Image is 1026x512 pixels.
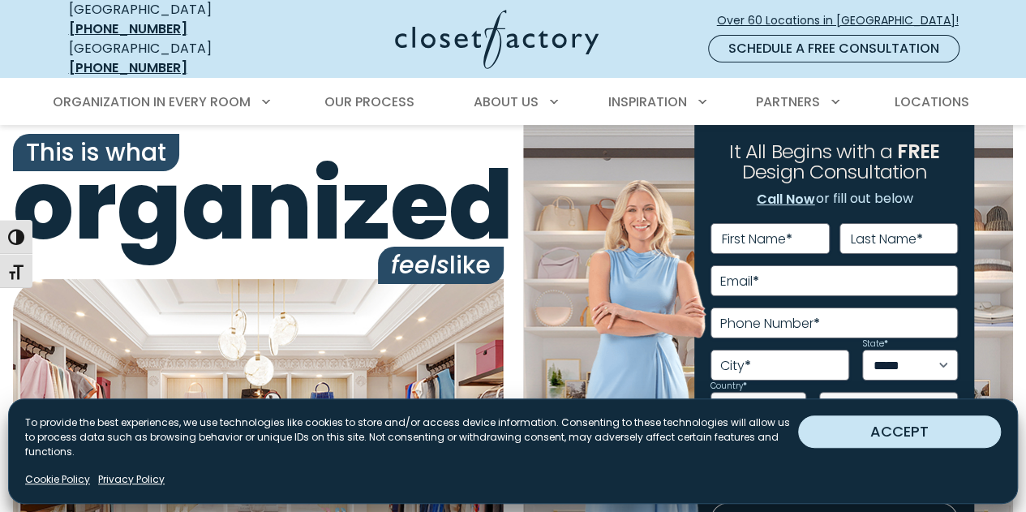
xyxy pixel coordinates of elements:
label: Last Name [851,233,923,246]
a: Over 60 Locations in [GEOGRAPHIC_DATA]! [716,6,972,35]
img: Closet Factory Logo [395,10,599,69]
span: Inspiration [608,93,687,111]
span: Over 60 Locations in [GEOGRAPHIC_DATA]! [717,12,972,29]
a: Call Now [756,189,816,210]
label: Phone Number [720,317,820,330]
label: First Name [722,233,792,246]
span: About Us [474,93,539,111]
a: Privacy Policy [98,472,165,487]
span: It All Begins with a [729,138,892,165]
span: Our Process [324,93,414,111]
span: organized [13,158,504,253]
a: [PHONE_NUMBER] [69,58,187,77]
label: State [862,340,887,348]
a: Cookie Policy [25,472,90,487]
p: To provide the best experiences, we use technologies like cookies to store and/or access device i... [25,415,798,459]
i: feels [391,247,449,282]
a: [PHONE_NUMBER] [69,19,187,38]
a: Schedule a Free Consultation [708,35,959,62]
span: Partners [756,93,820,111]
p: or fill out below [756,189,913,210]
label: City [720,359,751,372]
button: ACCEPT [798,415,1001,448]
nav: Primary Menu [41,80,985,125]
span: This is what [13,134,179,171]
label: Email [720,275,759,288]
span: like [378,247,504,284]
span: Locations [894,93,968,111]
span: Organization in Every Room [53,93,251,111]
span: FREE [897,138,939,165]
label: Country [710,382,747,390]
span: Design Consultation [742,159,927,186]
div: [GEOGRAPHIC_DATA] [69,39,268,78]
